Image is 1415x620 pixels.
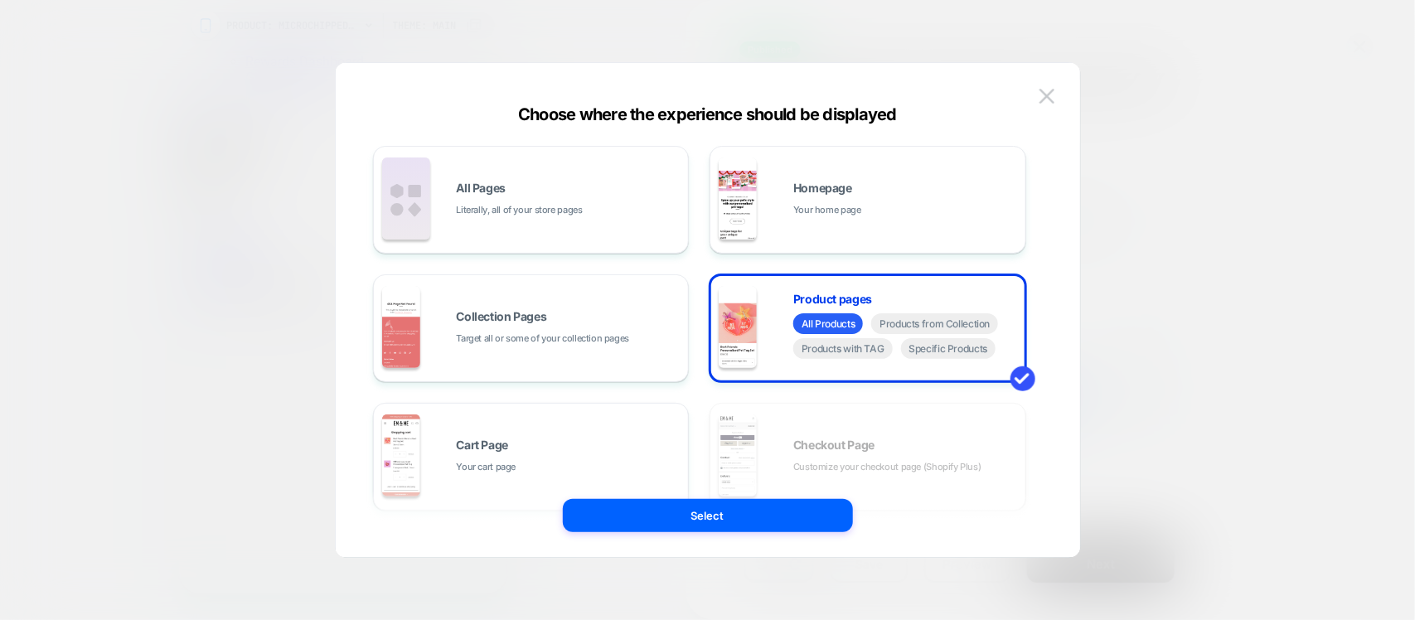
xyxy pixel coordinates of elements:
span: Homepage [793,182,852,194]
a: Rewards Dashboard [66,1,185,17]
span: Your home page [793,202,861,218]
span: All Products [793,313,863,334]
iframe: Chat Widget [245,461,328,540]
span: Products from Collection [871,313,998,334]
span: Products with TAG [793,338,893,359]
img: close [1039,89,1054,103]
div: Choose where the experience should be displayed [336,104,1080,124]
span: Product pages [793,293,872,305]
span: Microchipped Mini [41,232,150,248]
a: Gift Cards [66,17,125,32]
a: English [33,187,76,203]
a: Español [33,203,80,219]
button: Select [563,499,853,532]
span: Specific Products [901,338,996,359]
